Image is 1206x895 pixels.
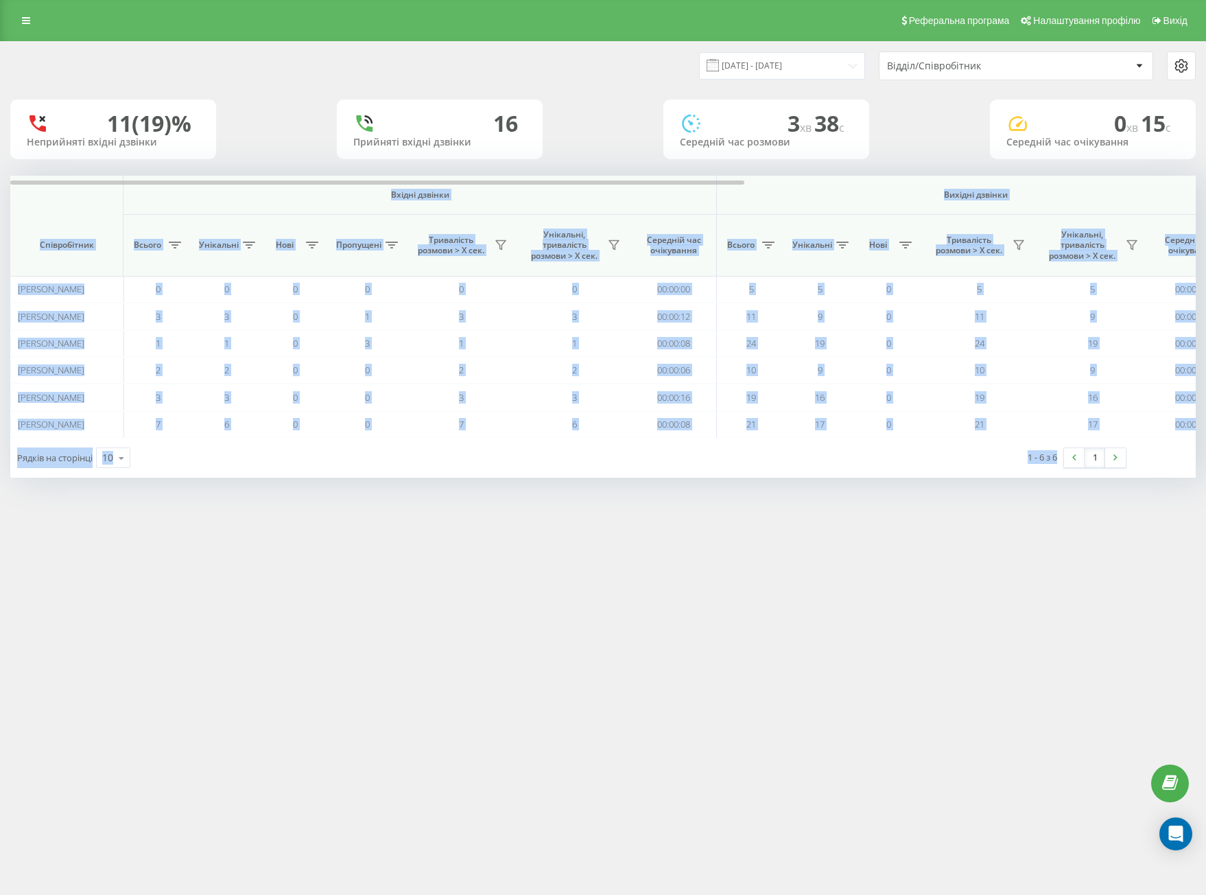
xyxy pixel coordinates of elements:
[459,337,464,349] span: 1
[199,240,239,251] span: Унікальні
[788,108,814,138] span: 3
[975,310,984,323] span: 11
[1088,418,1098,430] span: 17
[18,310,84,323] span: [PERSON_NAME]
[365,418,370,430] span: 0
[861,240,895,251] span: Нові
[156,337,161,349] span: 1
[18,337,84,349] span: [PERSON_NAME]
[1028,450,1057,464] div: 1 - 6 з 6
[224,364,229,376] span: 2
[641,235,706,256] span: Середній час очікування
[293,310,298,323] span: 0
[631,357,717,384] td: 00:00:06
[17,452,93,464] span: Рядків на сторінці
[815,418,825,430] span: 17
[156,283,161,295] span: 0
[1090,310,1095,323] span: 9
[493,111,518,137] div: 16
[886,364,891,376] span: 0
[818,310,823,323] span: 9
[749,189,1203,200] span: Вихідні дзвінки
[975,364,984,376] span: 10
[818,364,823,376] span: 9
[572,364,577,376] span: 2
[156,310,161,323] span: 3
[631,276,717,303] td: 00:00:00
[746,418,756,430] span: 21
[975,418,984,430] span: 21
[680,137,853,148] div: Середній час розмови
[1166,120,1171,135] span: c
[459,283,464,295] span: 0
[839,120,844,135] span: c
[572,337,577,349] span: 1
[746,364,756,376] span: 10
[18,283,84,295] span: [PERSON_NAME]
[459,364,464,376] span: 2
[572,391,577,404] span: 3
[293,391,298,404] span: 0
[1159,817,1192,850] div: Open Intercom Messenger
[102,451,113,465] div: 10
[631,303,717,329] td: 00:00:12
[1114,108,1141,138] span: 0
[365,337,370,349] span: 3
[293,337,298,349] span: 0
[886,283,891,295] span: 0
[1033,15,1140,26] span: Налаштування профілю
[800,120,814,135] span: хв
[365,391,370,404] span: 0
[886,418,891,430] span: 0
[353,137,526,148] div: Прийняті вхідні дзвінки
[1163,15,1187,26] span: Вихід
[815,391,825,404] span: 16
[365,310,370,323] span: 1
[156,391,161,404] span: 3
[1090,283,1095,295] span: 5
[156,418,161,430] span: 7
[224,310,229,323] span: 3
[159,189,681,200] span: Вхідні дзвінки
[792,240,832,251] span: Унікальні
[749,283,754,295] span: 5
[1141,108,1171,138] span: 15
[814,108,844,138] span: 38
[224,337,229,349] span: 1
[1043,229,1122,261] span: Унікальні, тривалість розмови > Х сек.
[746,391,756,404] span: 19
[293,283,298,295] span: 0
[977,283,982,295] span: 5
[365,364,370,376] span: 0
[18,418,84,430] span: [PERSON_NAME]
[459,418,464,430] span: 7
[1088,337,1098,349] span: 19
[293,364,298,376] span: 0
[886,391,891,404] span: 0
[1090,364,1095,376] span: 9
[631,330,717,357] td: 00:00:08
[631,384,717,410] td: 00:00:16
[22,240,111,251] span: Співробітник
[18,391,84,404] span: [PERSON_NAME]
[746,310,756,323] span: 11
[886,337,891,349] span: 0
[365,283,370,295] span: 0
[631,411,717,438] td: 00:00:08
[459,391,464,404] span: 3
[1126,120,1141,135] span: хв
[1088,391,1098,404] span: 16
[818,283,823,295] span: 5
[909,15,1010,26] span: Реферальна програма
[975,391,984,404] span: 19
[887,60,1051,72] div: Відділ/Співробітник
[268,240,302,251] span: Нові
[130,240,165,251] span: Всього
[459,310,464,323] span: 3
[930,235,1008,256] span: Тривалість розмови > Х сек.
[525,229,604,261] span: Унікальні, тривалість розмови > Х сек.
[412,235,490,256] span: Тривалість розмови > Х сек.
[293,418,298,430] span: 0
[156,364,161,376] span: 2
[886,310,891,323] span: 0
